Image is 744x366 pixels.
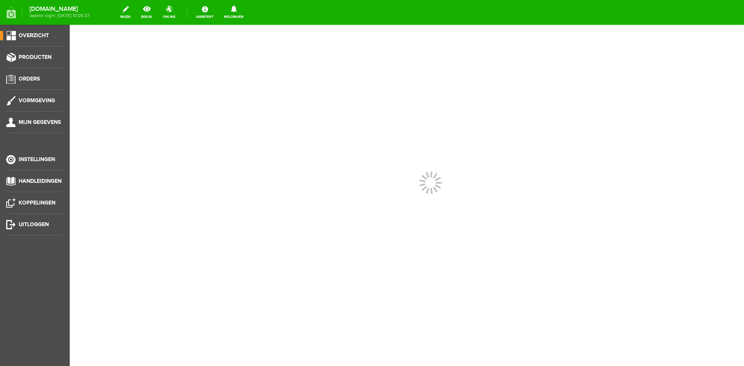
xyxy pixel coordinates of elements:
a: online [158,4,180,21]
span: Mijn gegevens [19,119,61,125]
span: Koppelingen [19,199,55,206]
span: Overzicht [19,32,49,39]
a: bekijk [136,4,157,21]
a: Assistent [191,4,218,21]
span: Vormgeving [19,97,55,104]
a: wijzig [115,4,135,21]
span: Handleidingen [19,178,62,184]
strong: [DOMAIN_NAME] [29,7,90,11]
span: Orders [19,76,40,82]
span: laatste login: [DATE] 10:05:37 [29,14,90,18]
span: Producten [19,54,52,60]
span: Instellingen [19,156,55,163]
span: Uitloggen [19,221,49,228]
a: Meldingen [219,4,248,21]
